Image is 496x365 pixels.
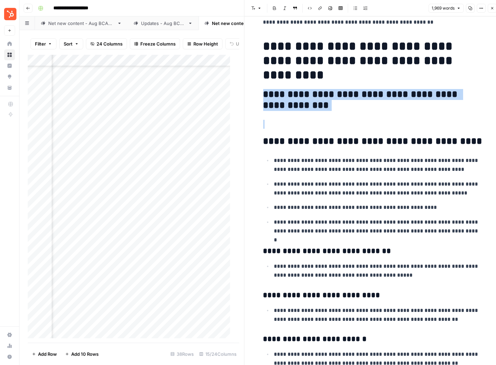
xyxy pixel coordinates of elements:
[4,329,15,340] a: Settings
[432,5,455,11] span: 1,969 words
[4,351,15,362] button: Help + Support
[48,20,114,27] div: Net new content - Aug BCAP 2
[64,40,73,47] span: Sort
[71,351,99,357] span: Add 10 Rows
[130,38,180,49] button: Freeze Columns
[183,38,222,49] button: Row Height
[429,4,464,13] button: 1,969 words
[35,40,46,47] span: Filter
[4,5,15,23] button: Workspace: Blog Content Action Plan
[4,82,15,93] a: Your Data
[38,351,57,357] span: Add Row
[4,49,15,60] a: Browse
[196,349,239,360] div: 15/24 Columns
[59,38,83,49] button: Sort
[35,16,128,30] a: Net new content - Aug BCAP 2
[193,40,218,47] span: Row Height
[140,40,176,47] span: Freeze Columns
[4,71,15,82] a: Opportunities
[212,20,274,27] div: Net new content - Sep BCAP
[28,349,61,360] button: Add Row
[97,40,123,47] span: 24 Columns
[4,8,16,20] img: Blog Content Action Plan Logo
[30,38,56,49] button: Filter
[4,340,15,351] a: Usage
[4,60,15,71] a: Insights
[199,16,287,30] a: Net new content - Sep BCAP
[61,349,103,360] button: Add 10 Rows
[86,38,127,49] button: 24 Columns
[141,20,185,27] div: Updates - Aug BCAP
[236,40,247,47] span: Undo
[168,349,196,360] div: 38 Rows
[4,38,15,49] a: Home
[225,38,252,49] button: Undo
[128,16,199,30] a: Updates - Aug BCAP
